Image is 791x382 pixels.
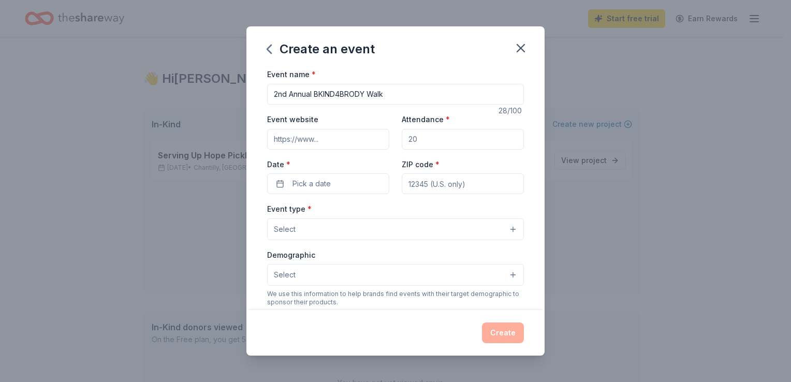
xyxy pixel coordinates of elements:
[267,290,524,306] div: We use this information to help brands find events with their target demographic to sponsor their...
[499,105,524,117] div: 28 /100
[402,173,524,194] input: 12345 (U.S. only)
[267,129,389,150] input: https://www...
[402,159,440,170] label: ZIP code
[267,218,524,240] button: Select
[402,114,450,125] label: Attendance
[267,250,315,260] label: Demographic
[267,204,312,214] label: Event type
[292,178,331,190] span: Pick a date
[267,41,375,57] div: Create an event
[267,264,524,286] button: Select
[267,173,389,194] button: Pick a date
[274,269,296,281] span: Select
[267,69,316,80] label: Event name
[274,223,296,236] span: Select
[267,159,389,170] label: Date
[267,114,318,125] label: Event website
[267,84,524,105] input: Spring Fundraiser
[402,129,524,150] input: 20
